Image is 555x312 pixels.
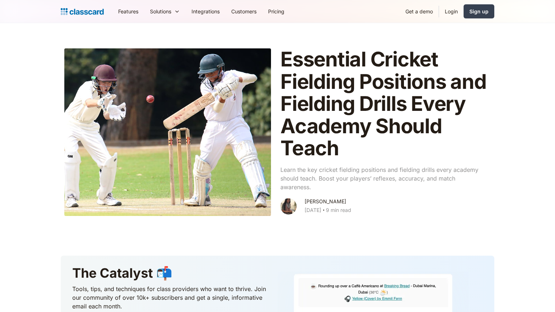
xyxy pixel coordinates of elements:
div: ‧ [321,206,326,216]
a: Essential Cricket Fielding Positions and Fielding Drills Every Academy Should TeachLearn the key ... [61,45,494,220]
div: [PERSON_NAME] [305,197,346,206]
a: Customers [225,3,262,19]
div: Sign up [469,8,489,15]
div: Solutions [144,3,186,19]
a: home [61,6,104,17]
div: [DATE] [305,206,321,214]
a: Get a demo [400,3,439,19]
a: Sign up [464,4,494,18]
h3: The Catalyst 📬 [72,264,267,282]
h1: Essential Cricket Fielding Positions and Fielding Drills Every Academy Should Teach [280,48,487,160]
div: Solutions [150,8,171,15]
a: Integrations [186,3,225,19]
a: Features [112,3,144,19]
div: 9 min read [326,206,351,214]
a: Login [439,3,464,19]
p: Learn the key cricket fielding positions and fielding drills every academy should teach. Boost yo... [280,165,487,191]
a: Pricing [262,3,290,19]
p: Tools, tips, and techniques for class providers who want to thrive. Join our community of over 10... [72,285,267,311]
